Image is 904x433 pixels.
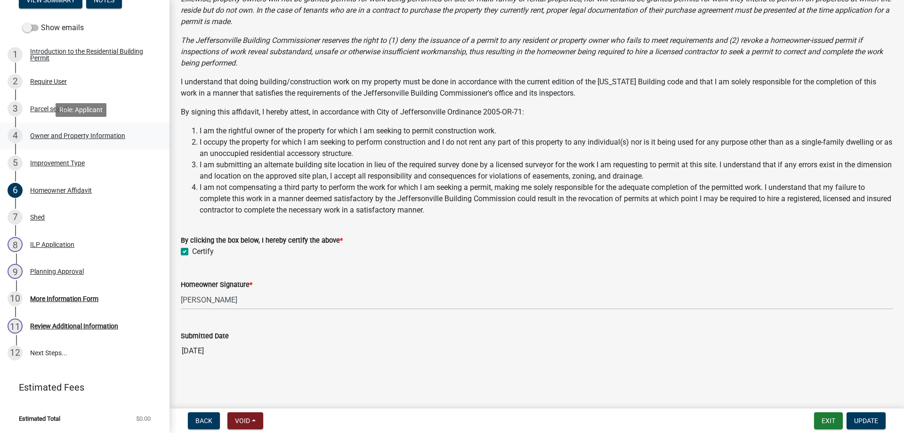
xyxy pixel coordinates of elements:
div: Review Additional Information [30,323,118,329]
p: I understand that doing building/construction work on my property must be done in accordance with... [181,76,893,99]
button: Back [188,412,220,429]
span: Void [235,417,250,425]
div: More Information Form [30,295,98,302]
button: Update [847,412,886,429]
label: Show emails [23,22,84,33]
div: Parcel search [30,106,70,112]
div: 5 [8,155,23,171]
span: Update [854,417,878,425]
li: I am not compensating a third party to perform the work for which I am seeking a permit, making m... [200,182,893,216]
span: Estimated Total [19,416,60,422]
div: 2 [8,74,23,89]
div: 9 [8,264,23,279]
label: Homeowner Signature [181,282,252,288]
button: Exit [814,412,843,429]
span: Back [195,417,212,425]
div: 4 [8,128,23,143]
div: Require User [30,78,67,85]
button: Void [227,412,263,429]
div: Owner and Property Information [30,132,125,139]
div: Introduction to the Residential Building Permit [30,48,154,61]
div: Homeowner Affidavit [30,187,92,194]
label: Submitted Date [181,333,229,340]
div: 6 [8,183,23,198]
div: Role: Applicant [56,103,106,117]
div: 11 [8,319,23,334]
div: 1 [8,47,23,62]
i: The Jeffersonville Building Commissioner reserves the right to (1) deny the issuance of a permit ... [181,36,883,67]
li: I am the rightful owner of the property for which I am seeking to permit construction work. [200,125,893,137]
span: $0.00 [136,416,151,422]
div: Planning Approval [30,268,84,275]
label: Certify [192,246,214,257]
div: 12 [8,345,23,360]
div: ILP Application [30,241,74,248]
p: By signing this affidavit, I hereby attest, in accordance with City of Jeffersonville Ordinance 2... [181,106,893,118]
div: Shed [30,214,45,221]
li: I am submitting an alternate building site location in lieu of the required survey done by a lice... [200,159,893,182]
div: 3 [8,101,23,116]
div: Improvement Type [30,160,85,166]
div: 10 [8,291,23,306]
a: Estimated Fees [8,378,154,397]
li: I occupy the property for which I am seeking to perform construction and I do not rent any part o... [200,137,893,159]
label: By clicking the box below, I hereby certify the above [181,237,343,244]
div: 8 [8,237,23,252]
div: 7 [8,210,23,225]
